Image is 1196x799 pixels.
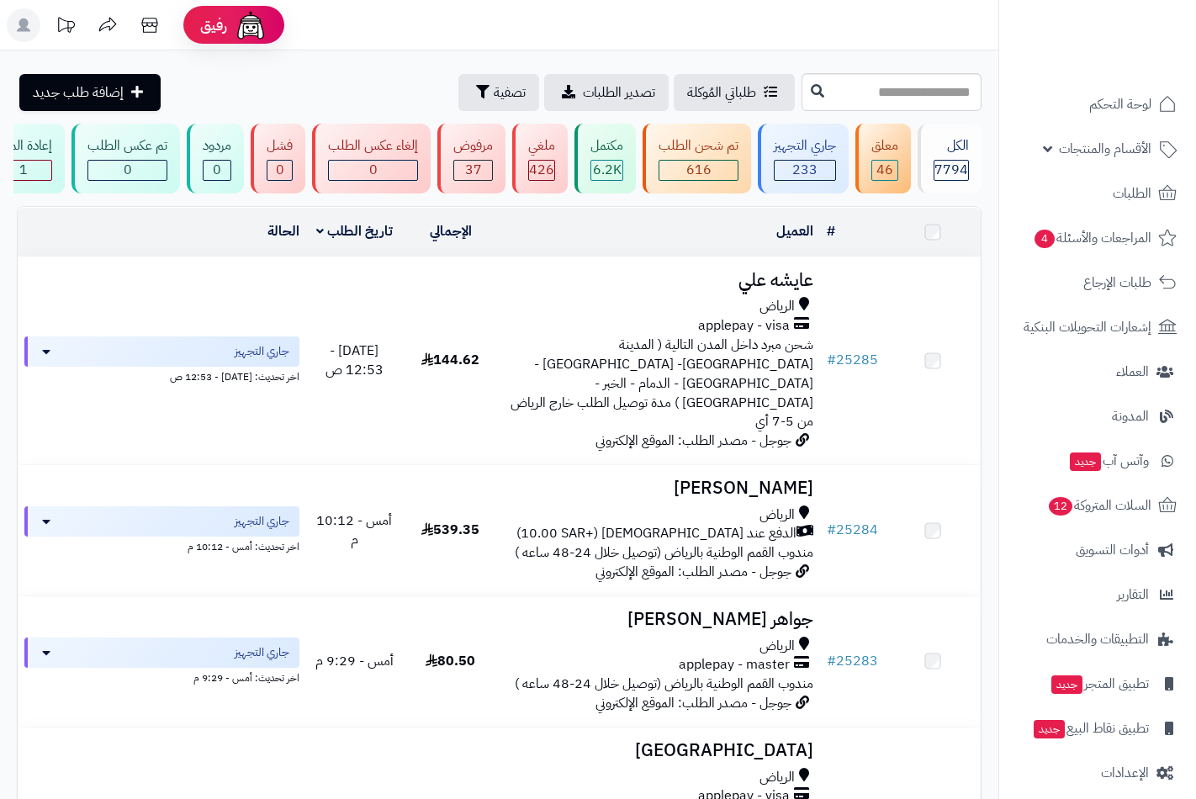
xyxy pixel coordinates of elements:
[213,160,221,180] span: 0
[1113,182,1151,205] span: الطلبات
[827,221,835,241] a: #
[876,160,893,180] span: 46
[515,674,813,694] span: مندوب القمم الوطنية بالرياض (توصيل خلال 24-48 ساعه )
[68,124,183,193] a: تم عكس الطلب 0
[454,161,492,180] div: 37
[1070,452,1101,471] span: جديد
[267,221,299,241] a: الحالة
[430,221,472,241] a: الإجمالي
[759,637,795,656] span: الرياض
[316,221,393,241] a: تاريخ الطلب
[1116,360,1149,384] span: العملاء
[776,221,813,241] a: العميل
[827,350,836,370] span: #
[204,161,230,180] div: 0
[1068,449,1149,473] span: وآتس آب
[759,297,795,316] span: الرياض
[183,124,247,193] a: مردود 0
[544,74,669,111] a: تصدير الطلبات
[516,524,796,543] span: الدفع عند [DEMOGRAPHIC_DATA] (+10.00 SAR)
[827,350,878,370] a: #25285
[276,160,284,180] span: 0
[1009,664,1186,704] a: تطبيق المتجرجديد
[1047,494,1151,517] span: السلات المتروكة
[1009,307,1186,347] a: إشعارات التحويلات البنكية
[33,82,124,103] span: إضافة طلب جديد
[1112,405,1149,428] span: المدونة
[315,651,394,671] span: أمس - 9:29 م
[421,520,479,540] span: 539.35
[369,160,378,180] span: 0
[1009,530,1186,570] a: أدوات التسويق
[45,8,87,46] a: تحديثات المنصة
[872,161,897,180] div: 46
[1009,396,1186,437] a: المدونة
[871,136,898,156] div: معلق
[1009,262,1186,303] a: طلبات الإرجاع
[1117,583,1149,606] span: التقارير
[754,124,852,193] a: جاري التجهيز 233
[1033,226,1151,250] span: المراجعات والأسئلة
[24,367,299,384] div: اخر تحديث: [DATE] - 12:53 ص
[529,160,554,180] span: 426
[24,668,299,685] div: اخر تحديث: أمس - 9:29 م
[686,160,712,180] span: 616
[590,136,623,156] div: مكتمل
[124,160,132,180] span: 0
[774,136,836,156] div: جاري التجهيز
[1009,352,1186,392] a: العملاء
[325,341,384,380] span: [DATE] - 12:53 ص
[659,161,738,180] div: 616
[515,542,813,563] span: مندوب القمم الوطنية بالرياض (توصيل خلال 24-48 ساعه )
[465,160,482,180] span: 37
[934,160,968,180] span: 7794
[852,124,914,193] a: معلق 46
[434,124,509,193] a: مرفوض 37
[87,136,167,156] div: تم عكس الطلب
[267,136,293,156] div: فشل
[234,8,267,42] img: ai-face.png
[1059,137,1151,161] span: الأقسام والمنتجات
[1009,574,1186,615] a: التقارير
[19,160,28,180] span: 1
[1076,538,1149,562] span: أدوات التسويق
[593,160,622,180] span: 6.2K
[1034,720,1065,738] span: جديد
[595,562,791,582] span: جوجل - مصدر الطلب: الموقع الإلكتروني
[528,136,555,156] div: ملغي
[827,651,836,671] span: #
[1009,441,1186,481] a: وآتس آبجديد
[505,271,812,290] h3: عايشه علي
[505,741,812,760] h3: [GEOGRAPHIC_DATA]
[759,768,795,787] span: الرياض
[200,15,227,35] span: رفيق
[827,520,836,540] span: #
[571,124,639,193] a: مكتمل 6.2K
[505,610,812,629] h3: جواهر [PERSON_NAME]
[827,651,878,671] a: #25283
[1009,84,1186,124] a: لوحة التحكم
[267,161,292,180] div: 0
[1050,672,1149,696] span: تطبيق المتجر
[1101,761,1149,785] span: الإعدادات
[494,82,526,103] span: تصفية
[827,520,878,540] a: #25284
[583,82,655,103] span: تصدير الطلبات
[595,693,791,713] span: جوجل - مصدر الطلب: الموقع الإلكتروني
[235,343,289,360] span: جاري التجهيز
[1009,708,1186,749] a: تطبيق نقاط البيعجديد
[674,74,795,111] a: طلباتي المُوكلة
[309,124,434,193] a: إلغاء عكس الطلب 0
[914,124,985,193] a: الكل7794
[235,513,289,530] span: جاري التجهيز
[775,161,835,180] div: 233
[687,82,756,103] span: طلباتي المُوكلة
[329,161,417,180] div: 0
[1046,627,1149,651] span: التطبيقات والخدمات
[511,335,813,431] span: شحن مبرد داخل المدن التالية ( المدينة [GEOGRAPHIC_DATA]- [GEOGRAPHIC_DATA] - [GEOGRAPHIC_DATA] - ...
[1089,93,1151,116] span: لوحة التحكم
[759,505,795,525] span: الرياض
[1009,485,1186,526] a: السلات المتروكة12
[426,651,475,671] span: 80.50
[1009,218,1186,258] a: المراجعات والأسئلة4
